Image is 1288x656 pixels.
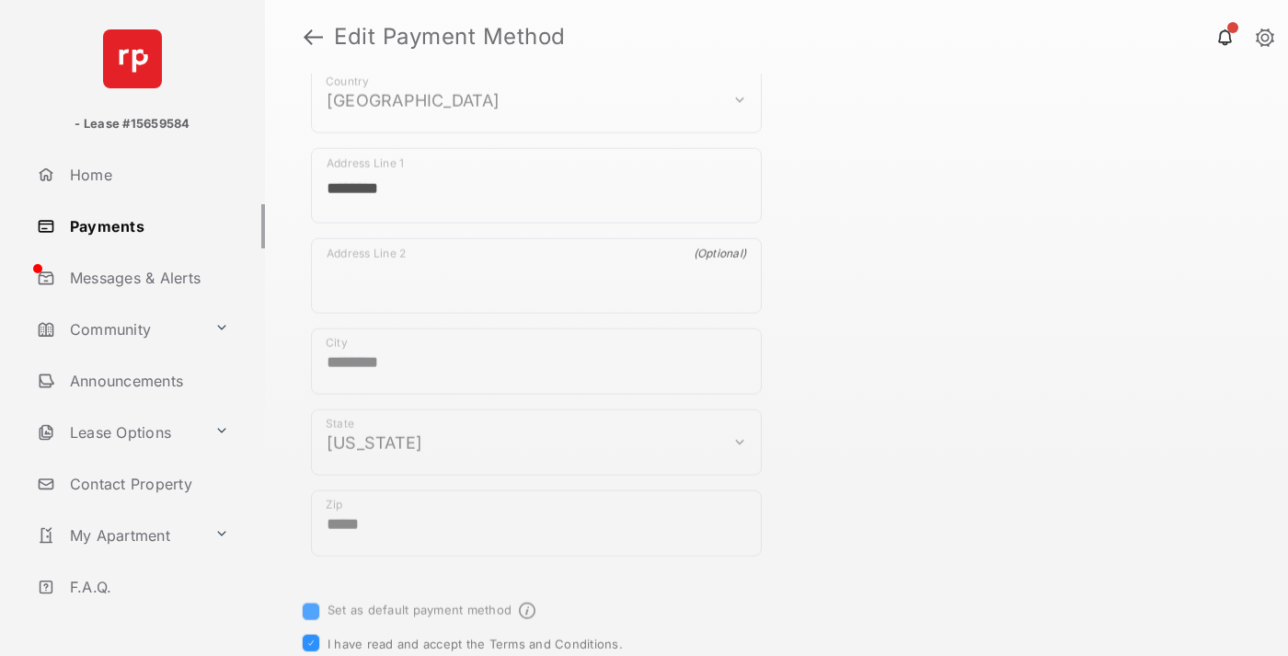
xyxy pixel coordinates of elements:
[29,462,265,506] a: Contact Property
[103,29,162,88] img: svg+xml;base64,PHN2ZyB4bWxucz0iaHR0cDovL3d3dy53My5vcmcvMjAwMC9zdmciIHdpZHRoPSI2NCIgaGVpZ2h0PSI2NC...
[311,237,762,313] div: payment_method_screening[postal_addresses][addressLine2]
[334,26,566,48] strong: Edit Payment Method
[29,565,265,609] a: F.A.Q.
[29,307,207,351] a: Community
[75,115,190,133] p: - Lease #15659584
[29,256,265,300] a: Messages & Alerts
[29,410,207,455] a: Lease Options
[29,204,265,248] a: Payments
[311,66,762,132] div: payment_method_screening[postal_addresses][country]
[29,513,207,558] a: My Apartment
[311,328,762,394] div: payment_method_screening[postal_addresses][locality]
[29,153,265,197] a: Home
[311,147,762,223] div: payment_method_screening[postal_addresses][addressLine1]
[29,359,265,403] a: Announcements
[328,602,512,616] label: Set as default payment method
[311,409,762,475] div: payment_method_screening[postal_addresses][administrativeArea]
[311,489,762,556] div: payment_method_screening[postal_addresses][postalCode]
[519,602,535,618] span: Default payment method info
